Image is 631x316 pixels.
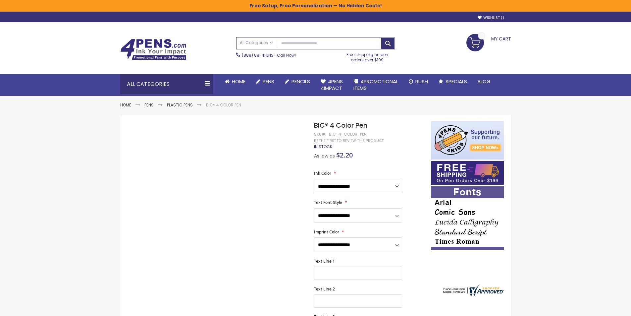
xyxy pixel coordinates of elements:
[144,102,154,108] a: Pens
[280,74,315,89] a: Pencils
[321,78,343,92] span: 4Pens 4impact
[314,258,335,264] span: Text Line 1
[431,121,504,159] img: 4pens 4 kids
[314,131,326,137] strong: SKU
[314,286,335,292] span: Text Line 2
[314,138,384,143] a: Be the first to review this product
[431,161,504,185] img: Free shipping on orders over $199
[120,74,213,94] div: All Categories
[431,186,504,250] img: font-personalization-examples
[251,74,280,89] a: Pens
[240,40,273,45] span: All Categories
[441,284,504,296] img: 4pens.com widget logo
[314,170,331,176] span: Ink Color
[237,37,276,48] a: All Categories
[415,78,428,85] span: Rush
[478,78,491,85] span: Blog
[403,74,433,89] a: Rush
[329,132,367,137] div: bic_4_color_pen
[314,200,342,205] span: Text Font Style
[220,74,251,89] a: Home
[336,151,353,159] span: $2.20
[314,121,367,130] span: BIC® 4 Color Pen
[348,74,403,96] a: 4PROMOTIONALITEMS
[314,144,332,150] div: Availability
[314,229,339,235] span: Imprint Color
[291,78,310,85] span: Pencils
[242,52,274,58] a: (888) 88-4PENS
[206,102,241,108] li: BIC® 4 Color Pen
[446,78,467,85] span: Specials
[472,74,496,89] a: Blog
[353,78,398,92] span: 4PROMOTIONAL ITEMS
[232,78,245,85] span: Home
[242,52,296,58] span: - Call Now!
[314,144,332,150] span: In stock
[120,39,186,60] img: 4Pens Custom Pens and Promotional Products
[120,102,131,108] a: Home
[315,74,348,96] a: 4Pens4impact
[433,74,472,89] a: Specials
[314,153,335,159] span: As low as
[441,291,504,297] a: 4pens.com certificate URL
[167,102,193,108] a: Plastic Pens
[478,15,504,20] a: Wishlist
[263,78,274,85] span: Pens
[340,49,395,63] div: Free shipping on pen orders over $199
